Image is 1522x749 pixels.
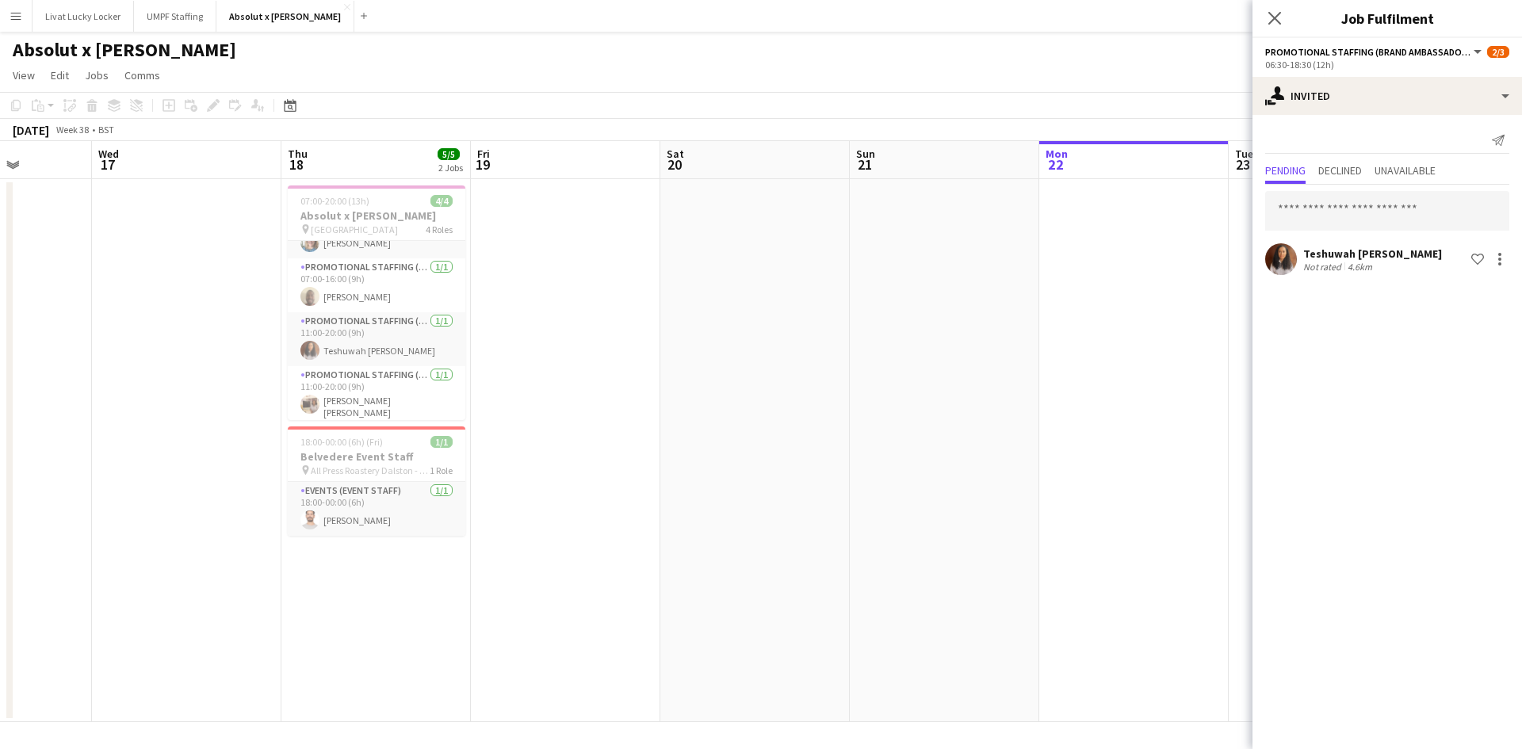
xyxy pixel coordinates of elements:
span: 07:00-20:00 (13h) [300,195,369,207]
span: Jobs [85,68,109,82]
span: Wed [98,147,119,161]
span: 4 Roles [426,224,453,235]
button: Absolut x [PERSON_NAME] [216,1,354,32]
div: Invited [1252,77,1522,115]
span: 1 Role [430,464,453,476]
span: Week 38 [52,124,92,136]
span: Comms [124,68,160,82]
span: Tue [1235,147,1253,161]
h3: Job Fulfilment [1252,8,1522,29]
a: Edit [44,65,75,86]
app-card-role: Promotional Staffing (Brand Ambassadors)1/111:00-20:00 (9h)[PERSON_NAME] [PERSON_NAME] [288,366,465,425]
span: 18 [285,155,308,174]
span: Unavailable [1375,165,1436,176]
span: Thu [288,147,308,161]
span: 22 [1043,155,1068,174]
span: 2/3 [1487,46,1509,58]
div: BST [98,124,114,136]
a: View [6,65,41,86]
app-card-role: Promotional Staffing (Brand Ambassadors)1/111:00-20:00 (9h)Teshuwah [PERSON_NAME] [288,312,465,366]
span: Edit [51,68,69,82]
a: Jobs [78,65,115,86]
span: Promotional Staffing (Brand Ambassadors) [1265,46,1471,58]
div: 06:30-18:30 (12h) [1265,59,1509,71]
span: All Press Roastery Dalston - [STREET_ADDRESS] [311,464,430,476]
h1: Absolut x [PERSON_NAME] [13,38,236,62]
div: 4.6km [1344,261,1375,273]
button: Livat Lucky Locker [33,1,134,32]
span: 18:00-00:00 (6h) (Fri) [300,436,383,448]
span: 20 [664,155,684,174]
span: 1/1 [430,436,453,448]
app-card-role: Promotional Staffing (Brand Ambassadors)1/107:00-16:00 (9h)[PERSON_NAME] [288,258,465,312]
span: Pending [1265,165,1306,176]
span: Sun [856,147,875,161]
h3: Absolut x [PERSON_NAME] [288,208,465,223]
span: Mon [1046,147,1068,161]
a: Comms [118,65,166,86]
app-job-card: 07:00-20:00 (13h)4/4Absolut x [PERSON_NAME] [GEOGRAPHIC_DATA]4 RolesPromotional Staffing (Brand A... [288,185,465,420]
h3: Belvedere Event Staff [288,449,465,464]
span: 4/4 [430,195,453,207]
div: 2 Jobs [438,162,463,174]
div: Not rated [1303,261,1344,273]
span: 21 [854,155,875,174]
span: 23 [1233,155,1253,174]
span: View [13,68,35,82]
span: 17 [96,155,119,174]
button: UMPF Staffing [134,1,216,32]
span: 19 [475,155,490,174]
span: 5/5 [438,148,460,160]
app-card-role: Events (Event Staff)1/118:00-00:00 (6h)[PERSON_NAME] [288,482,465,536]
app-job-card: 18:00-00:00 (6h) (Fri)1/1Belvedere Event Staff All Press Roastery Dalston - [STREET_ADDRESS]1 Rol... [288,426,465,536]
span: Fri [477,147,490,161]
div: [DATE] [13,122,49,138]
div: Teshuwah [PERSON_NAME] [1303,246,1442,261]
span: Declined [1318,165,1362,176]
span: Sat [667,147,684,161]
button: Promotional Staffing (Brand Ambassadors) [1265,46,1484,58]
span: [GEOGRAPHIC_DATA] [311,224,398,235]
